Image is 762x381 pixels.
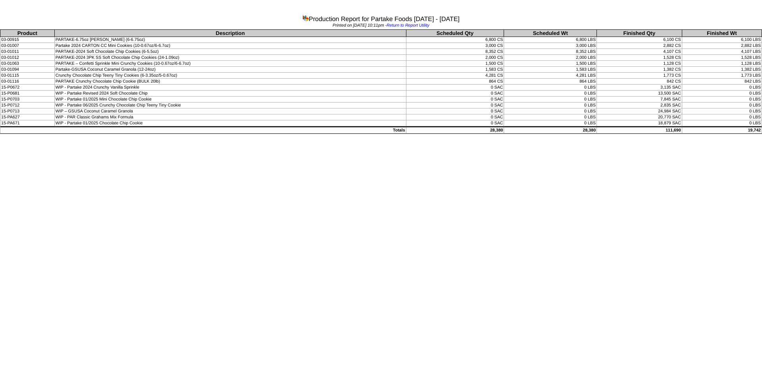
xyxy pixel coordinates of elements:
[682,85,762,91] td: 0 LBS
[504,85,597,91] td: 0 LBS
[597,103,682,108] td: 2,835 SAC
[406,73,504,79] td: 4,281 CS
[504,103,597,108] td: 0 LBS
[54,61,406,67] td: PARTAKE – Confetti Sprinkle Mini Crunchy Cookies (10-0.67oz/6-6.7oz)
[0,128,406,133] td: Totals
[0,30,55,37] th: Product
[54,73,406,79] td: Crunchy Chocolate Chip Teeny Tiny Cookies (6-3.35oz/5-0.67oz)
[54,30,406,37] th: Description
[0,120,55,126] td: 15-PA671
[406,120,504,126] td: 0 SAC
[597,61,682,67] td: 1,128 CS
[682,114,762,120] td: 0 LBS
[597,108,682,114] td: 24,984 SAC
[504,97,597,103] td: 0 LBS
[406,103,504,108] td: 0 SAC
[0,61,55,67] td: 03-01063
[54,91,406,97] td: WIP - Partake Revised 2024 Soft Chocolate Chip
[0,37,55,43] td: 03-00915
[504,43,597,49] td: 3,000 LBS
[682,103,762,108] td: 0 LBS
[682,61,762,67] td: 1,128 LBS
[682,55,762,61] td: 1,528 LBS
[406,37,504,43] td: 6,800 CS
[54,79,406,85] td: PARTAKE Crunchy Chocolate Chip Cookie (BULK 20lb)
[597,79,682,85] td: 842 CS
[597,91,682,97] td: 13,500 SAC
[682,97,762,103] td: 0 LBS
[54,108,406,114] td: WIP – GSUSA Coconut Caramel Granola
[54,120,406,126] td: WIP - Partake 01/2025 Chocolate Chip Cookie
[682,37,762,43] td: 6,100 LBS
[406,91,504,97] td: 0 SAC
[504,37,597,43] td: 6,800 LBS
[54,43,406,49] td: Partake 2024 CARTON CC Mini Cookies (10-0.67oz/6-6.7oz)
[504,30,597,37] th: Scheduled Wt
[54,85,406,91] td: WIP - Partake 2024 Crunchy Vanilla Sprinkle
[406,85,504,91] td: 0 SAC
[387,23,429,28] a: Return to Report Utility
[682,128,762,133] td: 19,742
[406,97,504,103] td: 0 SAC
[597,114,682,120] td: 20,770 SAC
[54,103,406,108] td: WIP ‐ Partake 06/2025 Crunchy Chocolate Chip Teeny Tiny Cookie
[504,49,597,55] td: 8,352 LBS
[504,128,597,133] td: 28,380
[406,49,504,55] td: 8,352 CS
[504,79,597,85] td: 864 LBS
[597,49,682,55] td: 4,107 CS
[406,79,504,85] td: 864 CS
[597,97,682,103] td: 7,845 SAC
[682,91,762,97] td: 0 LBS
[0,43,55,49] td: 03-01007
[682,120,762,126] td: 0 LBS
[0,91,55,97] td: 15-P0681
[682,43,762,49] td: 2,882 LBS
[406,108,504,114] td: 0 SAC
[406,61,504,67] td: 1,500 CS
[597,37,682,43] td: 6,100 CS
[504,91,597,97] td: 0 LBS
[504,61,597,67] td: 1,500 LBS
[504,120,597,126] td: 0 LBS
[406,43,504,49] td: 3,000 CS
[682,79,762,85] td: 842 LBS
[597,128,682,133] td: 111,690
[54,114,406,120] td: WIP - PAR Classic Grahams Mix Formula
[302,15,309,21] img: graph.gif
[54,67,406,73] td: Partake-GSUSA Coconut Caramel Granola (12-24oz)
[597,120,682,126] td: 18,879 SAC
[597,30,682,37] th: Finished Qty
[0,55,55,61] td: 03-01012
[504,108,597,114] td: 0 LBS
[0,73,55,79] td: 03-01115
[682,73,762,79] td: 1,773 LBS
[682,30,762,37] th: Finished Wt
[0,85,55,91] td: 15-P0672
[0,108,55,114] td: 15-P0713
[406,128,504,133] td: 28,380
[504,67,597,73] td: 1,583 LBS
[682,108,762,114] td: 0 LBS
[597,43,682,49] td: 2,882 CS
[406,55,504,61] td: 2,000 CS
[406,67,504,73] td: 1,583 CS
[54,55,406,61] td: PARTAKE-2024 3PK SS Soft Chocolate Chip Cookies (24-1.09oz)
[54,49,406,55] td: PARTAKE-2024 Soft Chocolate Chip Cookies (6-5.5oz)
[54,97,406,103] td: WIP - Partake 01/2025 Mini Chocolate Chip Cookie
[0,97,55,103] td: 15-P0703
[682,67,762,73] td: 1,382 LBS
[0,49,55,55] td: 03-01011
[504,114,597,120] td: 0 LBS
[406,114,504,120] td: 0 SAC
[682,49,762,55] td: 4,107 LBS
[0,79,55,85] td: 03-01116
[597,67,682,73] td: 1,382 CS
[406,30,504,37] th: Scheduled Qty
[597,85,682,91] td: 3,135 SAC
[54,37,406,43] td: PARTAKE-6.75oz [PERSON_NAME] (6-6.75oz)
[0,67,55,73] td: 03-01094
[597,55,682,61] td: 1,528 CS
[504,55,597,61] td: 2,000 LBS
[597,73,682,79] td: 1,773 CS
